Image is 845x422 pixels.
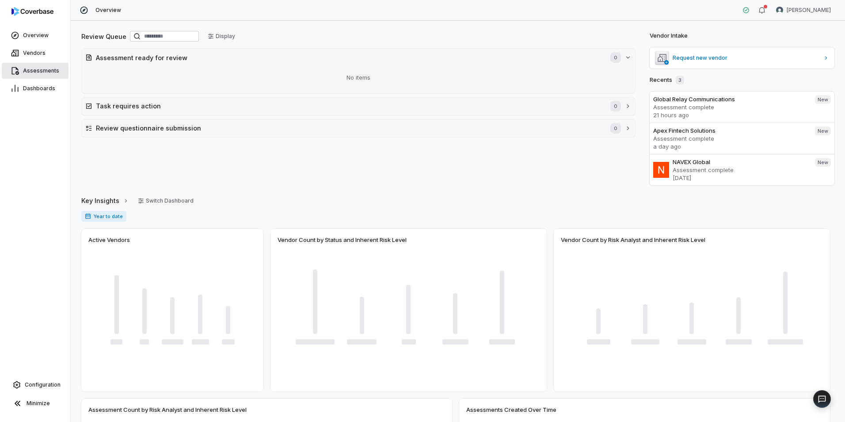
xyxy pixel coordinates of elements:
span: 3 [676,76,684,84]
span: Configuration [25,381,61,388]
span: Assessments Created Over Time [466,406,556,414]
p: a day ago [653,142,808,150]
h2: Review questionnaire submission [96,123,601,133]
h3: Apex Fintech Solutions [653,127,808,134]
a: Dashboards [2,81,69,96]
a: Configuration [4,377,67,393]
span: 0 [610,123,621,134]
svg: Date range for report [85,213,91,219]
a: NAVEX GlobalAssessment complete[DATE]New [650,154,834,185]
button: Key Insights [79,192,132,210]
div: No items [85,66,632,89]
button: Minimize [4,395,67,412]
span: Assessments [23,67,59,74]
span: Vendor Count by Status and Inherent Risk Level [278,236,407,244]
a: Apex Fintech SolutionsAssessment completea day agoNew [650,123,834,154]
img: Jonathan Lee avatar [776,7,783,14]
span: New [815,158,831,167]
span: Assessment Count by Risk Analyst and Inherent Risk Level [88,406,247,414]
button: Review questionnaire submission0 [82,119,635,137]
span: Overview [23,32,49,39]
p: Assessment complete [673,166,808,174]
button: Switch Dashboard [133,194,199,207]
a: Overview [2,27,69,43]
h2: Recents [650,76,684,84]
p: 21 hours ago [653,111,808,119]
h2: Review Queue [81,32,126,41]
a: Key Insights [81,192,129,210]
button: Assessment ready for review0 [82,49,635,66]
button: Display [202,30,240,43]
span: Overview [95,7,121,14]
span: New [815,95,831,104]
span: Active Vendors [88,236,130,244]
button: Jonathan Lee avatar[PERSON_NAME] [771,4,836,17]
span: [PERSON_NAME] [787,7,831,14]
h2: Vendor Intake [650,31,688,40]
a: Request new vendor [650,47,834,69]
p: [DATE] [673,174,808,182]
span: Minimize [27,400,50,407]
span: 0 [610,52,621,63]
p: Assessment complete [653,103,808,111]
span: 0 [610,101,621,111]
a: Assessments [2,63,69,79]
span: Key Insights [81,196,119,205]
span: Vendor Count by Risk Analyst and Inherent Risk Level [561,236,705,244]
span: Dashboards [23,85,55,92]
h3: NAVEX Global [673,158,808,166]
a: Global Relay CommunicationsAssessment complete21 hours agoNew [650,92,834,123]
span: New [815,127,831,135]
span: Request new vendor [673,54,819,61]
span: Year to date [81,211,126,222]
button: Task requires action0 [82,97,635,115]
span: Vendors [23,50,46,57]
h2: Assessment ready for review [96,53,601,62]
a: Vendors [2,45,69,61]
h3: Global Relay Communications [653,95,808,103]
p: Assessment complete [653,134,808,142]
img: logo-D7KZi-bG.svg [11,7,53,16]
h2: Task requires action [96,101,601,111]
